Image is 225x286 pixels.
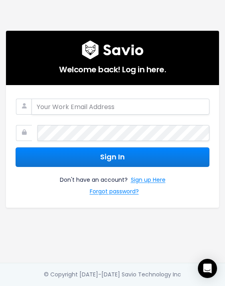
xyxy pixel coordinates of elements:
[90,187,139,198] a: Forgot password?
[131,175,166,187] a: Sign up Here
[16,147,209,167] button: Sign In
[82,40,144,60] img: logo600x187.a314fd40982d.png
[32,99,209,115] input: Your Work Email Address
[189,102,199,111] keeper-lock: Open Keeper Popup
[44,270,181,280] div: © Copyright [DATE]-[DATE] Savio Technology Inc
[16,60,209,75] h5: Welcome back! Log in here.
[198,259,217,278] div: Open Intercom Messenger
[16,167,209,198] div: Don't have an account?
